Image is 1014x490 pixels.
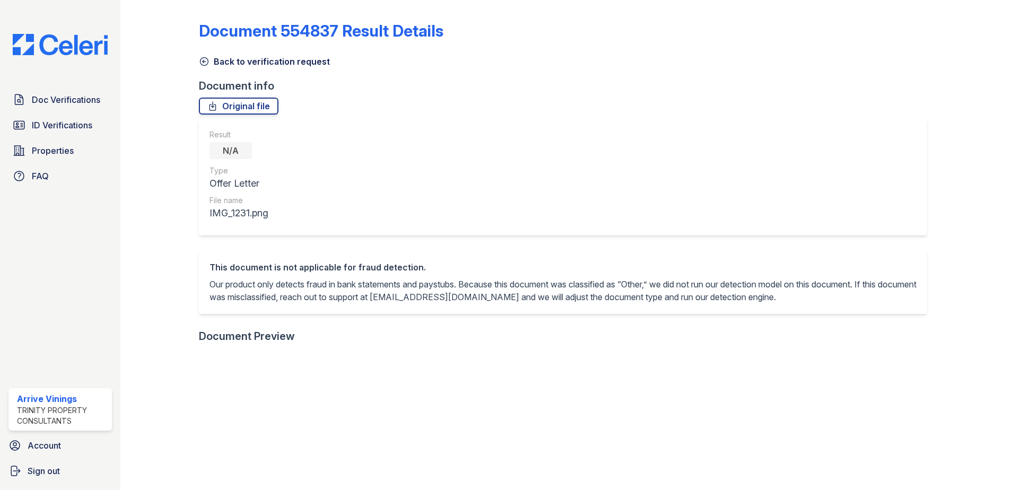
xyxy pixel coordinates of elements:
p: Our product only detects fraud in bank statements and paystubs. Because this document was classif... [209,278,916,303]
div: Trinity Property Consultants [17,405,108,426]
a: Properties [8,140,112,161]
div: N/A [209,142,252,159]
span: FAQ [32,170,49,182]
div: File name [209,195,268,206]
a: Back to verification request [199,55,330,68]
a: FAQ [8,165,112,187]
img: CE_Logo_Blue-a8612792a0a2168367f1c8372b55b34899dd931a85d93a1a3d3e32e68fde9ad4.png [4,34,116,55]
a: Document 554837 Result Details [199,21,443,40]
a: ID Verifications [8,115,112,136]
a: Doc Verifications [8,89,112,110]
a: Sign out [4,460,116,482]
div: Type [209,165,268,176]
span: Sign out [28,465,60,477]
span: ID Verifications [32,119,92,132]
div: Document Preview [199,329,295,344]
a: Original file [199,98,278,115]
div: Offer Letter [209,176,268,191]
div: Document info [199,78,936,93]
div: This document is not applicable for fraud detection. [209,261,916,274]
span: Doc Verifications [32,93,100,106]
span: Account [28,439,61,452]
div: IMG_1231.png [209,206,268,221]
div: Result [209,129,268,140]
span: Properties [32,144,74,157]
div: Arrive Vinings [17,392,108,405]
a: Account [4,435,116,456]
